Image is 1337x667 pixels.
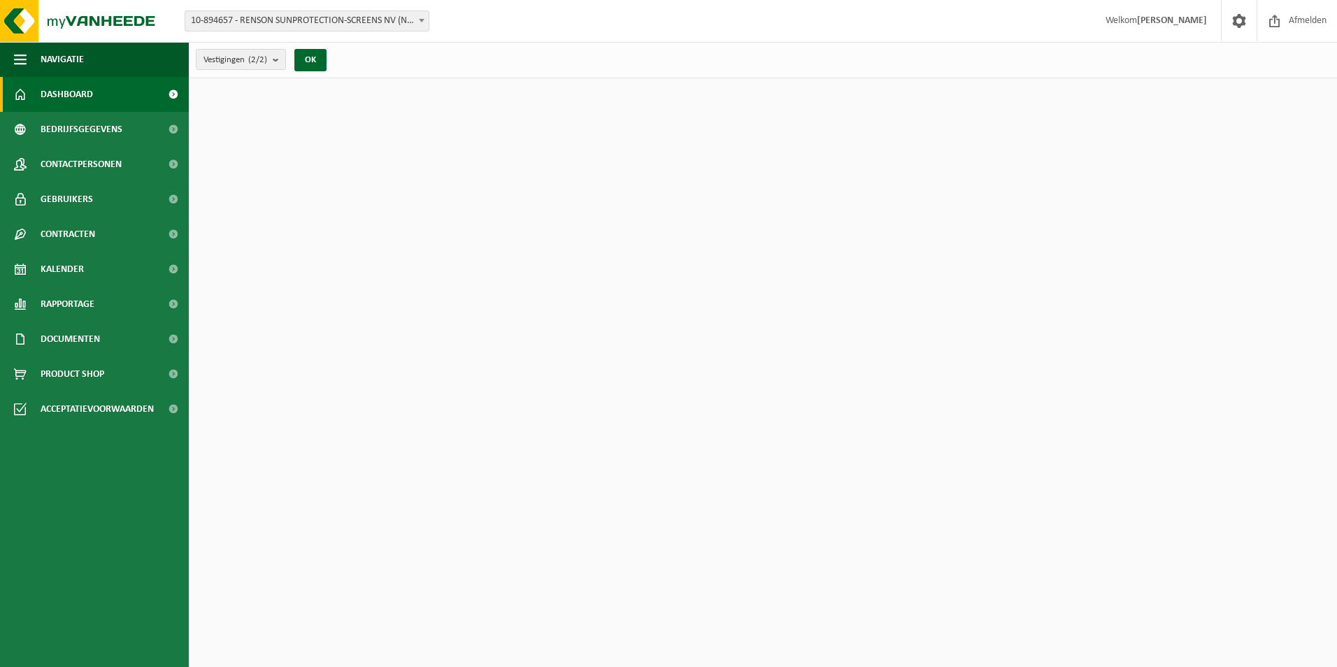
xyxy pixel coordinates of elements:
[185,10,429,31] span: 10-894657 - RENSON SUNPROTECTION-SCREENS NV (NOA OUTDOOR LIVING) - WAREGEM
[41,42,84,77] span: Navigatie
[41,147,122,182] span: Contactpersonen
[41,77,93,112] span: Dashboard
[41,112,122,147] span: Bedrijfsgegevens
[41,322,100,357] span: Documenten
[41,392,154,426] span: Acceptatievoorwaarden
[41,252,84,287] span: Kalender
[41,287,94,322] span: Rapportage
[41,217,95,252] span: Contracten
[41,357,104,392] span: Product Shop
[203,50,267,71] span: Vestigingen
[294,49,327,71] button: OK
[185,11,429,31] span: 10-894657 - RENSON SUNPROTECTION-SCREENS NV (NOA OUTDOOR LIVING) - WAREGEM
[248,55,267,64] count: (2/2)
[41,182,93,217] span: Gebruikers
[1137,15,1207,26] strong: [PERSON_NAME]
[196,49,286,70] button: Vestigingen(2/2)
